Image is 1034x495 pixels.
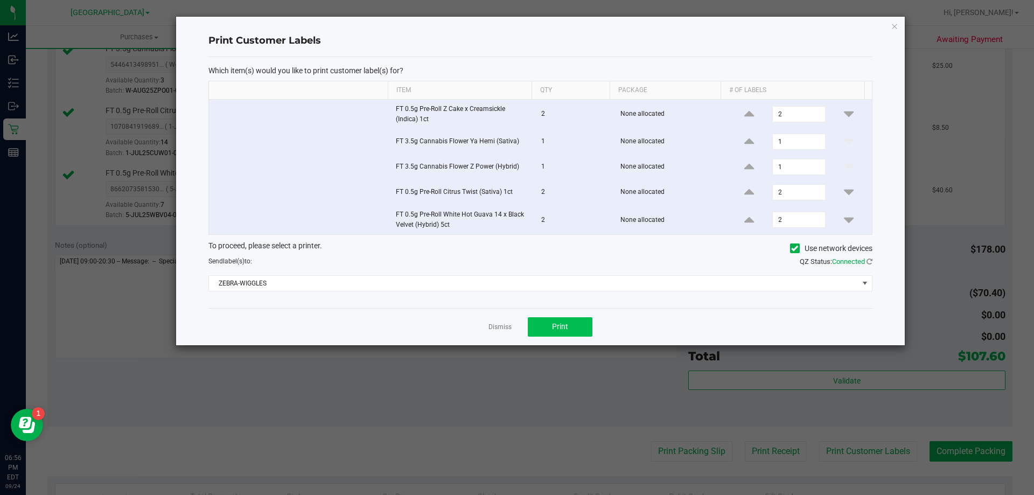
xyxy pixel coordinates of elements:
span: label(s) [223,257,244,265]
td: None allocated [614,205,726,234]
iframe: Resource center [11,409,43,441]
td: 1 [535,129,614,155]
span: ZEBRA-WIGGLES [209,276,858,291]
th: Package [610,81,721,100]
td: FT 3.5g Cannabis Flower Z Power (Hybrid) [389,155,535,180]
td: FT 0.5g Pre-Roll White Hot Guava 14 x Black Velvet (Hybrid) 5ct [389,205,535,234]
a: Dismiss [488,323,512,332]
label: Use network devices [790,243,872,254]
td: FT 0.5g Pre-Roll Z Cake x Creamsickle (Indica) 1ct [389,100,535,129]
th: # of labels [721,81,864,100]
th: Qty [532,81,610,100]
span: Send to: [208,257,252,265]
span: Print [552,322,568,331]
span: QZ Status: [800,257,872,266]
span: Connected [832,257,865,266]
div: To proceed, please select a printer. [200,240,881,256]
td: None allocated [614,100,726,129]
iframe: Resource center unread badge [32,407,45,420]
td: FT 0.5g Pre-Roll Citrus Twist (Sativa) 1ct [389,180,535,205]
p: Which item(s) would you like to print customer label(s) for? [208,66,872,75]
th: Item [388,81,532,100]
td: None allocated [614,129,726,155]
button: Print [528,317,592,337]
td: 2 [535,205,614,234]
td: None allocated [614,180,726,205]
h4: Print Customer Labels [208,34,872,48]
td: 2 [535,180,614,205]
td: 1 [535,155,614,180]
td: None allocated [614,155,726,180]
td: FT 3.5g Cannabis Flower Ya Hemi (Sativa) [389,129,535,155]
td: 2 [535,100,614,129]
